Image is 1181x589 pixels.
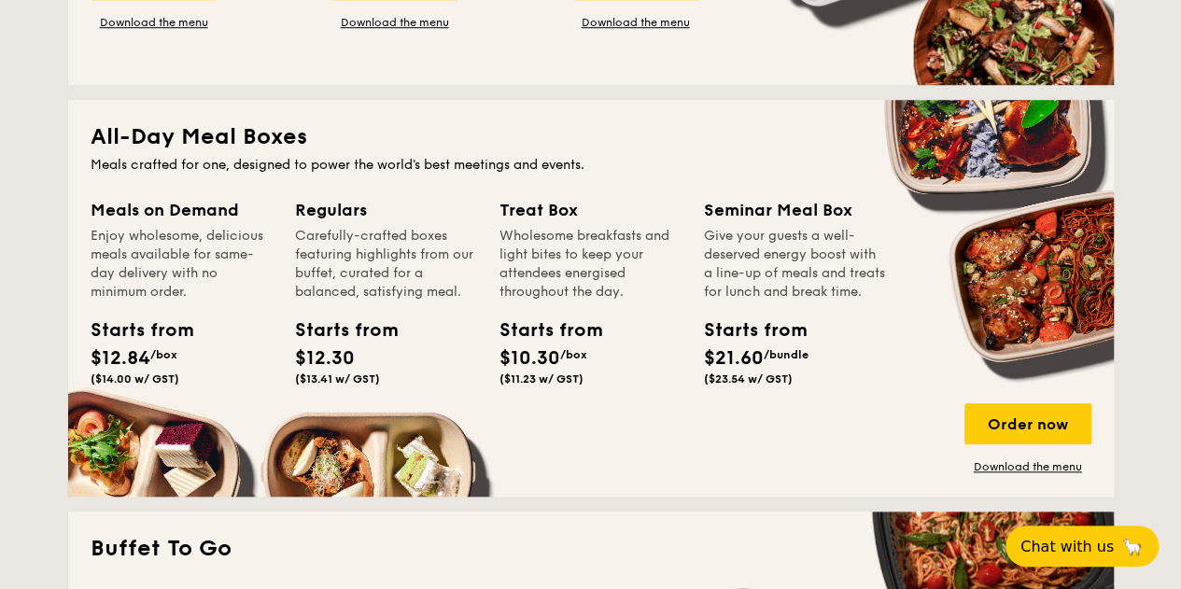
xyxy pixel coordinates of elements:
span: /box [150,348,177,361]
div: Starts from [704,316,788,344]
span: $12.30 [295,347,355,370]
span: $10.30 [499,347,560,370]
span: ($11.23 w/ GST) [499,372,583,386]
div: Meals on Demand [91,197,273,223]
div: Seminar Meal Box [704,197,886,223]
div: Order now [964,403,1091,444]
span: 🦙 [1121,536,1144,557]
span: ($14.00 w/ GST) [91,372,179,386]
div: Treat Box [499,197,682,223]
a: Download the menu [91,15,218,30]
a: Download the menu [572,15,699,30]
span: ($23.54 w/ GST) [704,372,793,386]
span: ($13.41 w/ GST) [295,372,380,386]
div: Enjoy wholesome, delicious meals available for same-day delivery with no minimum order. [91,227,273,302]
a: Download the menu [331,15,458,30]
div: Starts from [91,316,175,344]
h2: Buffet To Go [91,534,1091,564]
div: Give your guests a well-deserved energy boost with a line-up of meals and treats for lunch and br... [704,227,886,302]
span: /bundle [764,348,808,361]
span: $21.60 [704,347,764,370]
div: Starts from [499,316,583,344]
div: Starts from [295,316,379,344]
span: $12.84 [91,347,150,370]
h2: All-Day Meal Boxes [91,122,1091,152]
a: Download the menu [964,459,1091,474]
button: Chat with us🦙 [1005,526,1159,567]
div: Carefully-crafted boxes featuring highlights from our buffet, curated for a balanced, satisfying ... [295,227,477,302]
div: Meals crafted for one, designed to power the world's best meetings and events. [91,156,1091,175]
span: Chat with us [1020,538,1114,555]
span: /box [560,348,587,361]
div: Wholesome breakfasts and light bites to keep your attendees energised throughout the day. [499,227,682,302]
div: Regulars [295,197,477,223]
